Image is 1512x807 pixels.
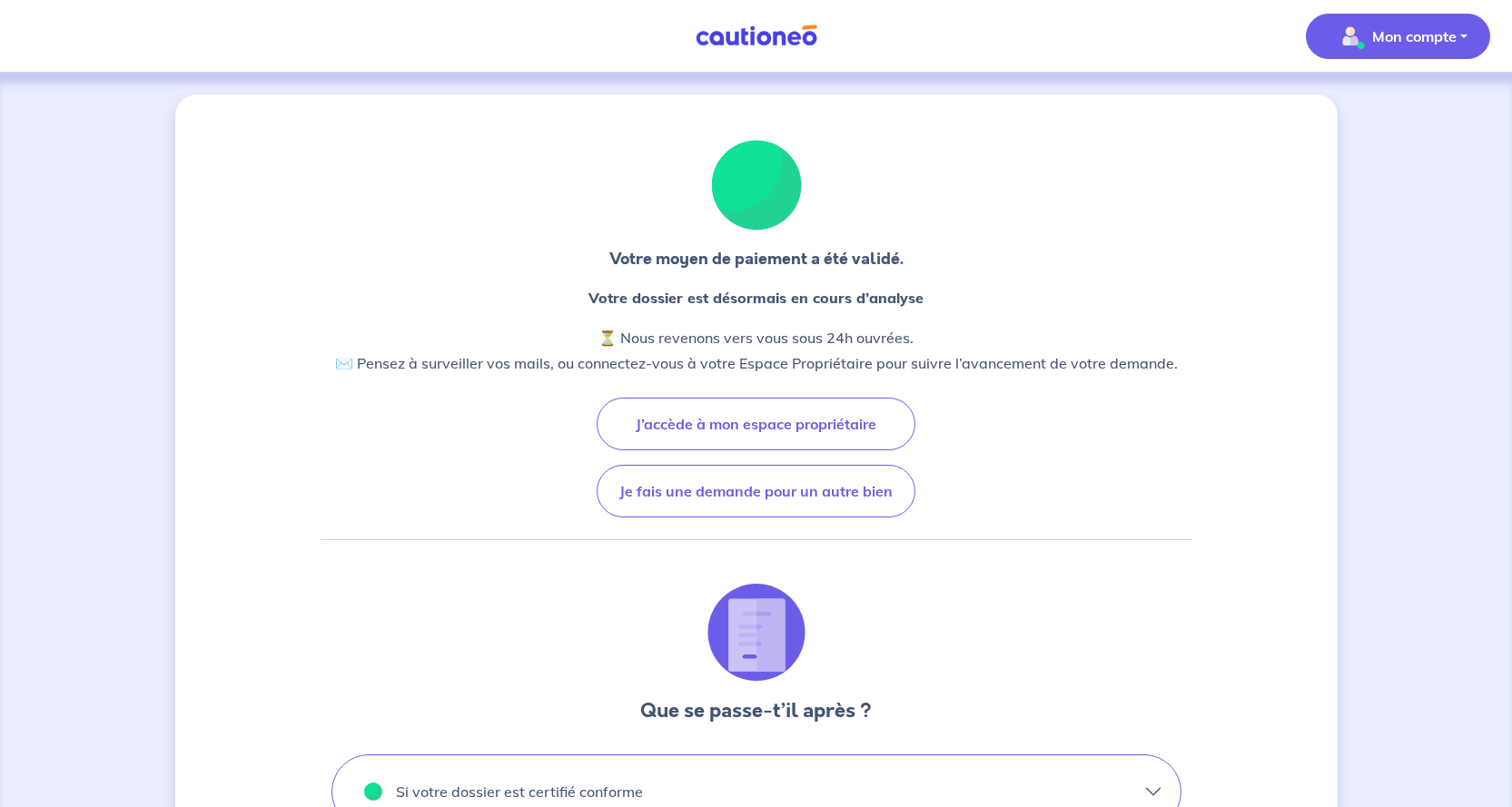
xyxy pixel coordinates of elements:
button: J’accède à mon espace propriétaire [597,398,915,450]
img: illu_document_valid.svg [707,584,805,682]
img: illu_valid.svg [707,138,805,232]
p: Votre moyen de paiement a été validé. [609,247,904,271]
img: illu_valid.svg [363,782,383,802]
img: illu_account_valid_menu.svg [1336,22,1365,51]
img: Cautioneo [688,25,825,47]
strong: Votre dossier est désormais en cours d’analyse [588,289,924,307]
p: ⏳ Nous revenons vers vous sous 24h ouvrées. ✉️ Pensez à surveiller vos mails, ou connectez-vous à... [335,325,1178,376]
h3: Que se passe-t’il après ? [640,696,872,725]
p: Mon compte [1372,25,1457,47]
button: illu_account_valid_menu.svgMon compte [1306,14,1490,59]
p: Si votre dossier est certifié conforme [396,777,643,806]
button: Je fais une demande pour un autre bien [597,465,915,517]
